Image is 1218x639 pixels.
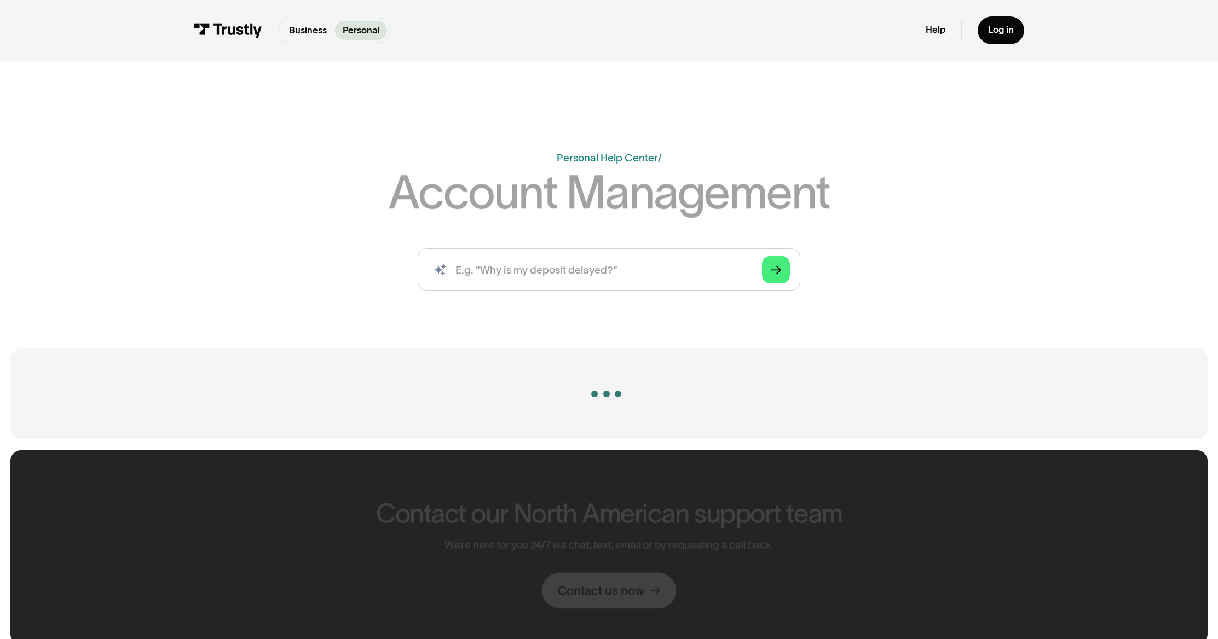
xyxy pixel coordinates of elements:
[658,152,662,164] div: /
[335,21,388,40] a: Personal
[281,21,335,40] a: Business
[445,539,774,551] p: We’re here for you 24/7 via chat, text, email or by requesting a call back.
[289,24,327,37] p: Business
[343,24,379,37] p: Personal
[558,583,644,598] div: Contact us now
[542,572,676,609] a: Contact us now
[194,23,262,37] img: Trustly Logo
[418,248,800,291] input: search
[978,16,1025,44] a: Log in
[926,24,945,36] a: Help
[376,499,842,528] h2: Contact our North American support team
[988,24,1014,36] div: Log in
[557,152,658,164] a: Personal Help Center
[388,169,829,215] h1: Account Management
